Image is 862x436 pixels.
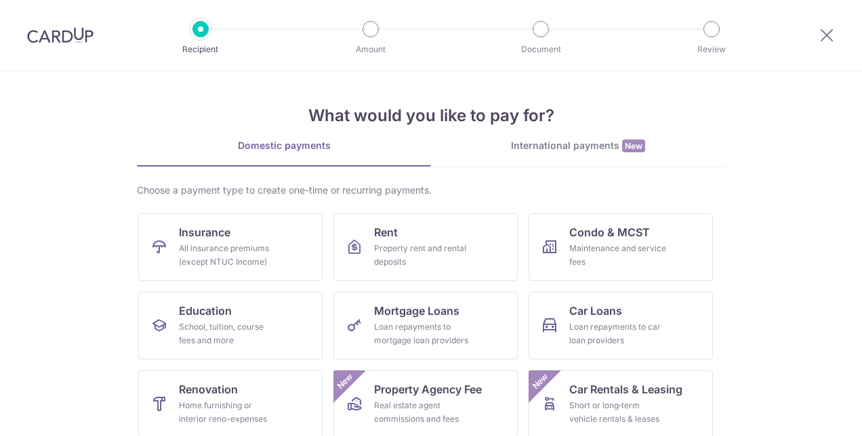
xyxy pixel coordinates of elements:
span: Car Rentals & Leasing [569,381,682,397]
span: Insurance [179,224,230,240]
div: Loan repayments to car loan providers [569,320,667,347]
span: Condo & MCST [569,224,650,240]
h4: What would you like to pay for? [137,104,725,128]
div: Domestic payments [137,139,431,152]
p: Amount [321,43,421,56]
div: Home furnishing or interior reno-expenses [179,399,276,426]
span: New [334,370,356,393]
div: Maintenance and service fees [569,242,667,269]
span: Property Agency Fee [374,381,482,397]
p: Document [491,43,591,56]
div: School, tuition, course fees and more [179,320,276,347]
a: InsuranceAll insurance premiums (except NTUC Income) [138,213,323,281]
img: CardUp [27,27,94,43]
span: New [622,139,645,152]
div: Real estate agent commissions and fees [374,399,472,426]
div: All insurance premiums (except NTUC Income) [179,242,276,269]
a: Condo & MCSTMaintenance and service fees [529,213,713,281]
iframe: Opens a widget where you can find more information [771,395,848,429]
p: Review [661,43,762,56]
span: Mortgage Loans [374,303,459,319]
span: New [529,370,552,393]
span: Car Loans [569,303,622,319]
div: Loan repayments to mortgage loan providers [374,320,472,347]
span: Rent [374,224,398,240]
a: Mortgage LoansLoan repayments to mortgage loan providers [333,292,518,359]
span: Education [179,303,232,319]
div: International payments [431,139,725,153]
a: RentProperty rent and rental deposits [333,213,518,281]
p: Recipient [150,43,251,56]
div: Property rent and rental deposits [374,242,472,269]
a: EducationSchool, tuition, course fees and more [138,292,323,359]
span: Renovation [179,381,238,397]
div: Short or long‑term vehicle rentals & leases [569,399,667,426]
a: Car LoansLoan repayments to car loan providers [529,292,713,359]
div: Choose a payment type to create one-time or recurring payments. [137,183,725,197]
